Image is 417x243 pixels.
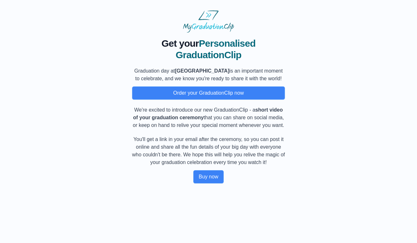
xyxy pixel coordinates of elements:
p: We're excited to introduce our new GraduationClip - a that you can share on social media, or keep... [132,106,285,129]
p: You'll get a link in your email after the ceremony, so you can post it online and share all the f... [132,136,285,166]
button: Buy now [193,170,223,184]
button: Order your GraduationClip now [132,86,285,100]
span: Personalised GraduationClip [176,38,256,60]
img: MyGraduationClip [183,10,234,33]
span: Get your [161,38,199,49]
b: [GEOGRAPHIC_DATA] [175,68,230,74]
b: short video of your graduation ceremony [133,107,283,120]
p: Graduation day at is an important moment to celebrate, and we know you're ready to share it with ... [132,67,285,82]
